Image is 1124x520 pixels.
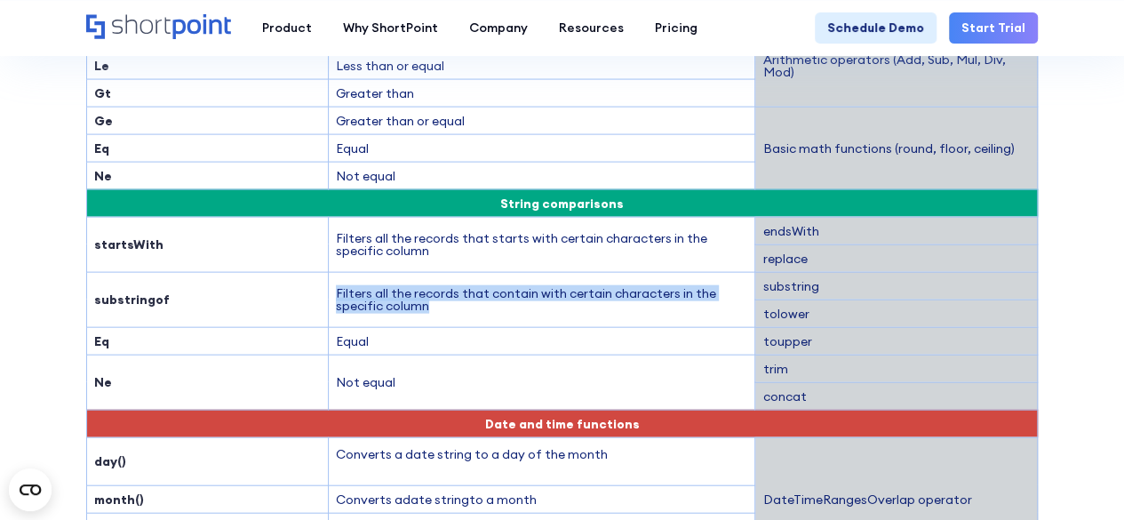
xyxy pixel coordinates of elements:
div: Resources [559,19,624,37]
strong: Eq [94,140,109,156]
strong: startsWith [94,236,163,252]
span: date string [403,492,469,508]
td: Arithmetic operators (Add, Sub, Mul, Div, Mod) [755,24,1038,107]
span: String comparisons [500,196,624,212]
td: Equal [329,327,755,355]
td: Greater than [329,79,755,107]
a: Product [246,12,327,44]
strong: Ne [94,374,112,390]
strong: month() [94,492,144,508]
strong: Ne [94,168,112,184]
td: trim [755,355,1038,382]
span: Date and time functions [485,416,640,432]
iframe: Chat Widget [1035,435,1124,520]
strong: substringof [94,292,170,308]
p: Converts a date string to a day of the month [336,445,747,464]
td: Not equal [329,355,755,410]
a: Home [86,14,231,41]
td: Filters all the records that contain with certain characters in the specific column [329,272,755,327]
strong: Ge [94,113,113,129]
a: Start Trial [949,12,1038,44]
td: replace [755,244,1038,272]
a: Company [453,12,543,44]
div: Product [262,19,312,37]
div: Why ShortPoint [343,19,438,37]
td: toupper [755,327,1038,355]
td: Converts a to a month [329,485,755,513]
td: Greater than or equal [329,107,755,134]
td: Less than or equal [329,52,755,79]
div: DateTimeRangesOverlap operator [762,493,1030,506]
a: Pricing [639,12,713,44]
td: Filters all the records that starts with certain characters in the specific column [329,217,755,272]
strong: Eq [94,333,109,349]
a: Why ShortPoint [327,12,453,44]
td: endsWith [755,217,1038,244]
td: substring [755,272,1038,300]
button: Open CMP widget [9,468,52,511]
td: Basic math functions (round, floor, ceiling) [755,107,1038,189]
td: Not equal [329,162,755,189]
a: Schedule Demo [815,12,937,44]
div: Pricing [655,19,698,37]
strong: day() [94,453,126,469]
strong: Le [94,58,109,74]
td: Equal [329,134,755,162]
div: Company [469,19,528,37]
a: Resources [543,12,639,44]
td: concat [755,382,1038,410]
td: tolower [755,300,1038,327]
strong: Gt [94,85,111,101]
